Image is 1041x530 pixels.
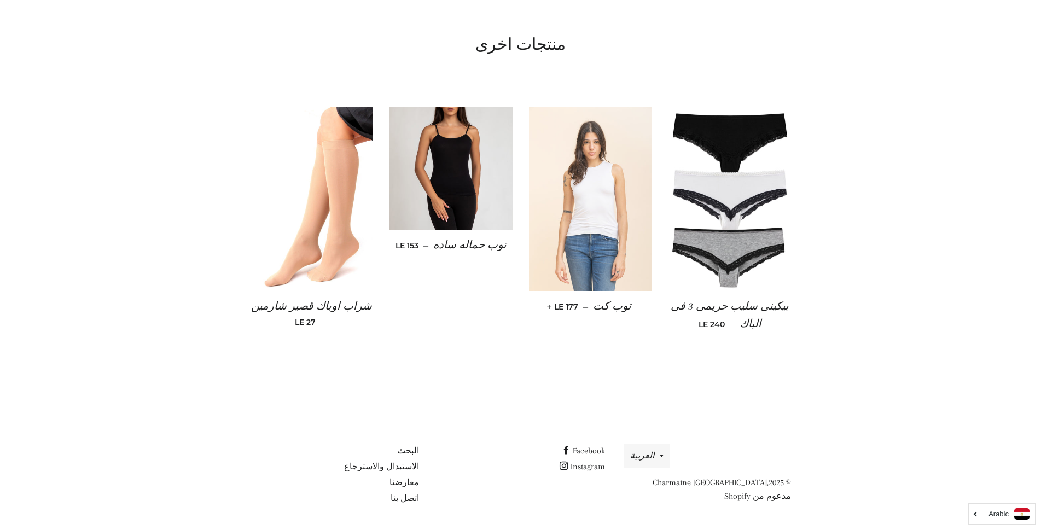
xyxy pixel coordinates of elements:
[988,510,1009,517] i: Arabic
[344,462,419,471] a: الاستبدال والاسترجاع
[593,300,631,312] span: توب كت
[389,477,419,487] a: معارضنا
[396,241,418,251] span: LE 153
[250,34,792,57] h2: منتجات اخرى
[250,291,373,336] a: شراب اوباك قصير شارمين — LE 27
[562,446,605,456] a: Facebook
[389,230,513,261] a: توب حماله ساده — LE 153
[624,444,670,468] button: العربية
[729,319,735,329] span: —
[529,291,652,322] a: توب كت — LE 177
[251,300,372,312] span: شراب اوباك قصير شارمين
[391,493,419,503] a: اتصل بنا
[423,241,429,251] span: —
[668,291,792,340] a: بيكينى سليب حريمى 3 فى الباك — LE 240
[295,317,316,327] span: LE 27
[397,446,419,456] a: البحث
[549,302,578,312] span: LE 177
[671,300,789,329] span: بيكينى سليب حريمى 3 فى الباك
[320,317,326,327] span: —
[699,319,725,329] span: LE 240
[724,491,791,501] a: مدعوم من Shopify
[560,462,605,471] a: Instagram
[433,239,507,251] span: توب حماله ساده
[621,476,791,503] p: © 2025,
[583,302,589,312] span: —
[974,508,1030,520] a: Arabic
[653,477,767,487] a: Charmaine [GEOGRAPHIC_DATA]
